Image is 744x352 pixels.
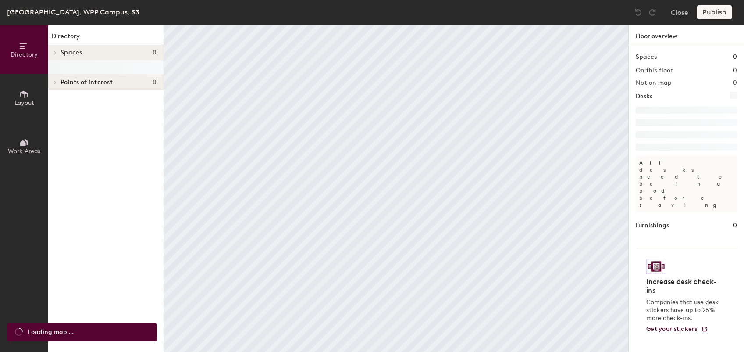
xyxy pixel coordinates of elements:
p: All desks need to be in a pod before saving [636,156,737,212]
h2: On this floor [636,67,673,74]
span: Layout [14,99,34,107]
div: [GEOGRAPHIC_DATA], WPP Campus, S3 [7,7,139,18]
h2: Not on map [636,79,671,86]
span: Get your stickers [646,325,698,333]
span: Work Areas [8,147,40,155]
img: Undo [634,8,643,17]
span: Spaces [61,49,82,56]
span: Points of interest [61,79,113,86]
button: Close [671,5,688,19]
a: Get your stickers [646,326,708,333]
h1: Floor overview [629,25,744,45]
canvas: Map [164,25,629,352]
h1: 0 [733,221,737,230]
img: Redo [648,8,657,17]
h1: Furnishings [636,221,669,230]
span: 0 [153,79,157,86]
h4: Increase desk check-ins [646,277,721,295]
span: Directory [11,51,38,58]
h1: Spaces [636,52,657,62]
span: Loading map ... [28,327,74,337]
span: 0 [153,49,157,56]
h2: 0 [733,79,737,86]
h1: 0 [733,52,737,62]
h1: Directory [48,32,164,45]
h1: Desks [636,92,652,101]
img: Sticker logo [646,259,666,274]
p: Companies that use desk stickers have up to 25% more check-ins. [646,298,721,322]
h2: 0 [733,67,737,74]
